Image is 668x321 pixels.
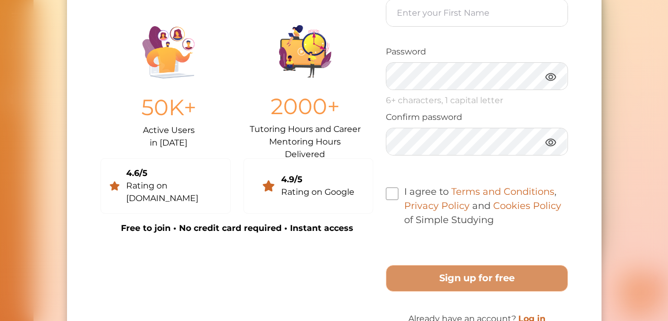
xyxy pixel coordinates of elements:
[386,94,568,107] p: 6+ characters, 1 capital letter
[386,265,568,292] button: Sign up for free
[126,180,221,205] div: Rating on [DOMAIN_NAME]
[101,158,231,214] a: 4.6/5Rating on [DOMAIN_NAME]
[404,200,470,212] a: Privacy Policy
[250,123,361,150] p: Tutoring Hours and Career Mentoring Hours Delivered
[386,185,568,227] label: I agree to , and of Simple Studying
[281,186,354,198] div: Rating on Google
[279,25,331,78] img: Group%201403.ccdcecb8.png
[281,173,354,186] div: 4.9/5
[101,222,373,235] p: Free to join • No credit card required • Instant access
[141,91,196,124] p: 50K+
[142,26,195,79] img: Illustration.25158f3c.png
[271,90,340,123] p: 2000+
[386,46,568,58] p: Password
[386,111,568,124] p: Confirm password
[243,158,373,214] a: 4.9/5Rating on Google
[142,124,194,149] p: Active Users in [DATE]
[493,200,561,212] a: Cookies Policy
[544,70,556,83] img: eye.3286bcf0.webp
[451,186,554,197] a: Terms and Conditions
[544,136,556,149] img: eye.3286bcf0.webp
[232,1,240,9] i: 1
[126,167,221,180] div: 4.6/5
